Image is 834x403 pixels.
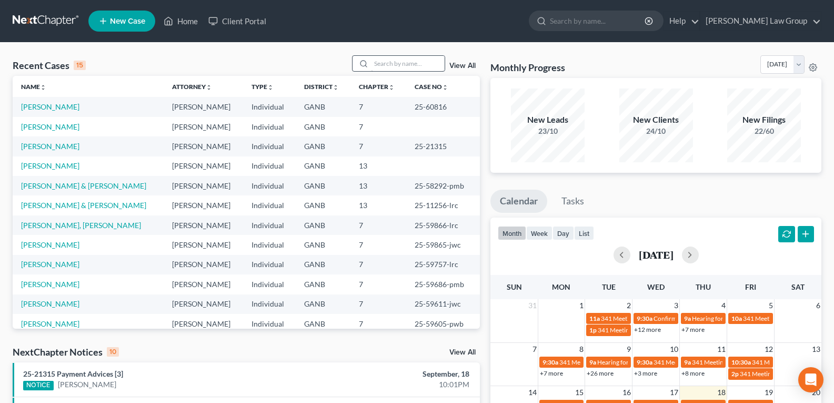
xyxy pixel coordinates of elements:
td: 25-59686-pmb [406,274,480,294]
td: 25-59757-lrc [406,255,480,274]
span: Sun [507,282,522,291]
td: 25-59611-jwc [406,294,480,314]
span: Hearing for [PERSON_NAME] [597,358,679,366]
a: Help [664,12,699,31]
a: [PERSON_NAME], [PERSON_NAME] [21,221,141,230]
div: Open Intercom Messenger [798,367,823,392]
td: 7 [350,294,406,314]
div: Recent Cases [13,59,86,72]
span: Fri [745,282,756,291]
span: 9:30a [542,358,558,366]
span: 8 [578,343,585,356]
td: Individual [243,156,296,176]
a: [PERSON_NAME] [21,299,79,308]
td: GANB [296,314,350,333]
a: +3 more [634,369,657,377]
a: [PERSON_NAME] [21,260,79,269]
td: GANB [296,215,350,235]
td: GANB [296,235,350,254]
span: 1p [589,326,597,334]
a: Typeunfold_more [252,83,274,91]
h2: [DATE] [639,249,674,260]
a: Tasks [552,190,594,213]
a: +12 more [634,326,661,333]
a: [PERSON_NAME] [21,142,79,151]
span: Confirmation Hearing for [PERSON_NAME] [654,314,774,322]
td: GANB [296,97,350,116]
a: [PERSON_NAME] & [PERSON_NAME] [21,181,146,190]
span: 341 Meeting for [PERSON_NAME] & [PERSON_NAME] [559,358,710,366]
h3: Monthly Progress [490,61,565,74]
span: New Case [110,17,145,25]
td: [PERSON_NAME] [164,294,244,314]
span: 9a [684,358,691,366]
span: 9:30a [637,314,652,322]
div: 24/10 [619,126,693,136]
a: Case Nounfold_more [415,83,448,91]
td: GANB [296,176,350,195]
span: 341 Meeting for [PERSON_NAME] [654,358,748,366]
button: month [498,226,526,240]
td: Individual [243,314,296,333]
span: 16 [621,386,632,399]
span: 2p [731,370,739,378]
button: list [574,226,594,240]
a: +26 more [587,369,614,377]
span: Sat [791,282,805,291]
span: 9a [684,314,691,322]
a: View All [449,62,476,70]
td: 7 [350,136,406,156]
span: 12 [763,343,774,356]
td: GANB [296,156,350,176]
span: 10 [669,343,679,356]
td: GANB [296,136,350,156]
a: [PERSON_NAME] [21,122,79,131]
td: 25-59605-pwb [406,314,480,333]
div: 22/60 [727,126,801,136]
span: Thu [696,282,711,291]
span: 341 Meeting for [PERSON_NAME] [601,314,696,322]
td: [PERSON_NAME] [164,117,244,136]
td: [PERSON_NAME] [164,274,244,294]
a: Home [158,12,203,31]
td: Individual [243,136,296,156]
a: Chapterunfold_more [359,83,395,91]
span: 341 Meeting for [PERSON_NAME] [692,358,787,366]
span: 3 [673,299,679,312]
td: [PERSON_NAME] [164,314,244,333]
td: [PERSON_NAME] [164,215,244,235]
a: Client Portal [203,12,272,31]
td: GANB [296,255,350,274]
span: 11 [716,343,727,356]
a: Attorneyunfold_more [172,83,212,91]
button: week [526,226,552,240]
i: unfold_more [40,84,46,91]
div: New Leads [511,114,585,126]
td: GANB [296,274,350,294]
i: unfold_more [333,84,339,91]
span: 9 [626,343,632,356]
span: 10:30a [731,358,751,366]
td: [PERSON_NAME] [164,195,244,215]
div: 15 [74,61,86,70]
div: 10:01PM [328,379,469,390]
input: Search by name... [550,11,646,31]
td: 13 [350,156,406,176]
div: 23/10 [511,126,585,136]
span: 5 [768,299,774,312]
span: 19 [763,386,774,399]
span: 2 [626,299,632,312]
td: 25-11256-lrc [406,195,480,215]
td: 7 [350,97,406,116]
td: Individual [243,255,296,274]
a: View All [449,349,476,356]
a: +8 more [681,369,705,377]
td: [PERSON_NAME] [164,255,244,274]
td: 25-58292-pmb [406,176,480,195]
span: 1 [578,299,585,312]
td: GANB [296,195,350,215]
div: New Filings [727,114,801,126]
a: [PERSON_NAME] [21,240,79,249]
td: Individual [243,97,296,116]
td: 7 [350,274,406,294]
